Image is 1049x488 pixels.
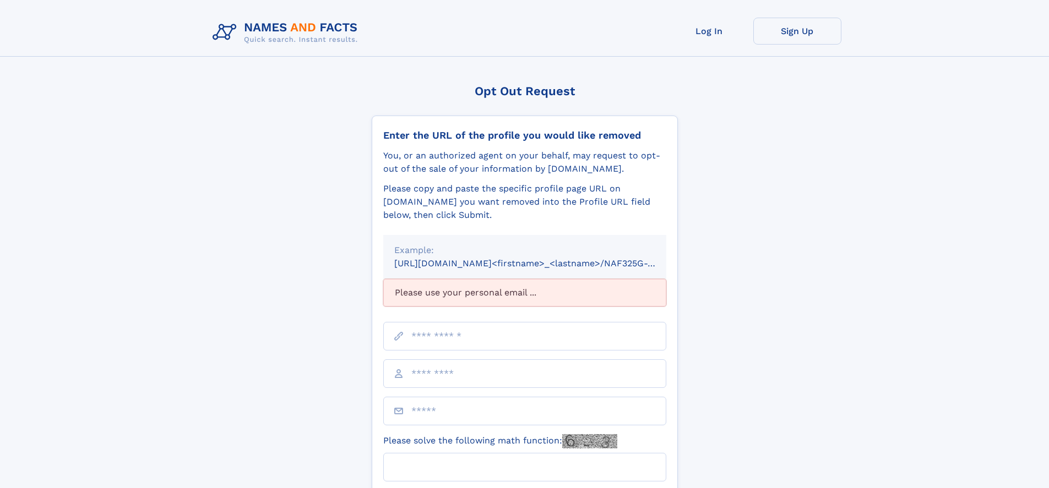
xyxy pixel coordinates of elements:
div: Please use your personal email ... [383,279,666,306]
div: Example: [394,244,655,257]
a: Log In [665,18,753,45]
img: Logo Names and Facts [208,18,367,47]
div: You, or an authorized agent on your behalf, may request to opt-out of the sale of your informatio... [383,149,666,176]
a: Sign Up [753,18,841,45]
label: Please solve the following math function: [383,434,617,448]
div: Enter the URL of the profile you would like removed [383,129,666,141]
small: [URL][DOMAIN_NAME]<firstname>_<lastname>/NAF325G-xxxxxxxx [394,258,687,268]
div: Opt Out Request [372,84,678,98]
div: Please copy and paste the specific profile page URL on [DOMAIN_NAME] you want removed into the Pr... [383,182,666,222]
